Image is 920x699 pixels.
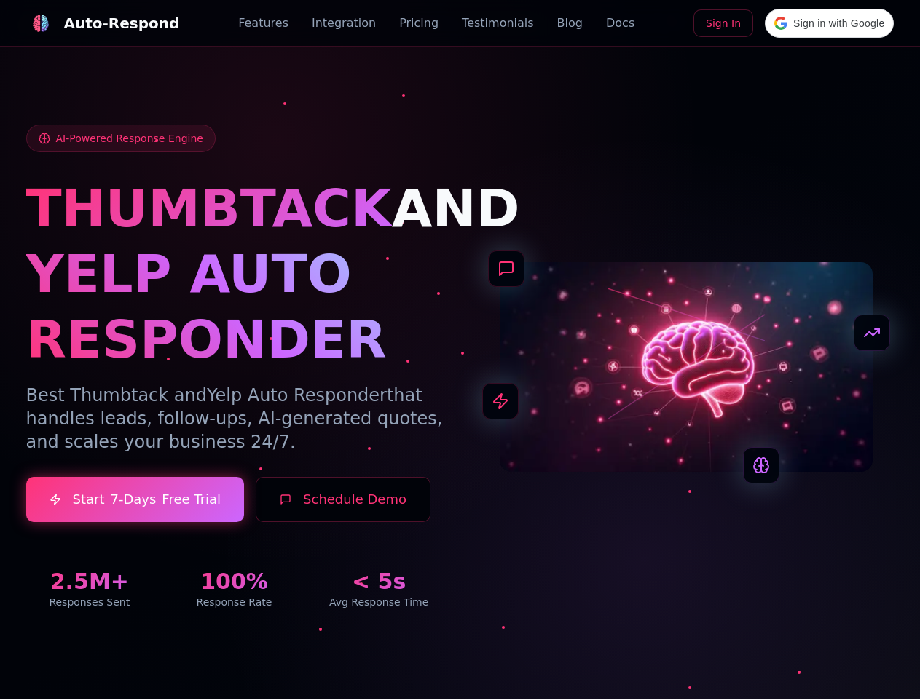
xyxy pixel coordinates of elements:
[207,385,387,406] span: Yelp Auto Responder
[462,15,534,32] a: Testimonials
[315,569,443,595] div: < 5s
[26,569,154,595] div: 2.5M+
[399,15,439,32] a: Pricing
[64,13,180,33] div: Auto-Respond
[238,15,288,32] a: Features
[26,477,245,522] a: Start7-DaysFree Trial
[312,15,376,32] a: Integration
[32,15,50,32] img: logo.svg
[170,595,298,609] div: Response Rate
[765,9,894,38] div: Sign in with Google
[557,15,583,32] a: Blog
[26,178,392,239] span: THUMBTACK
[170,569,298,595] div: 100%
[26,9,180,38] a: Auto-Respond
[26,241,443,372] h1: YELP AUTO RESPONDER
[256,477,430,522] button: Schedule Demo
[110,489,156,510] span: 7-Days
[606,15,634,32] a: Docs
[56,131,203,146] span: AI-Powered Response Engine
[315,595,443,609] div: Avg Response Time
[26,595,154,609] div: Responses Sent
[693,9,753,37] a: Sign In
[392,178,520,239] span: AND
[500,262,873,472] img: AI Neural Network Brain
[26,384,443,454] p: Best Thumbtack and that handles leads, follow-ups, AI-generated quotes, and scales your business ...
[793,16,884,31] span: Sign in with Google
